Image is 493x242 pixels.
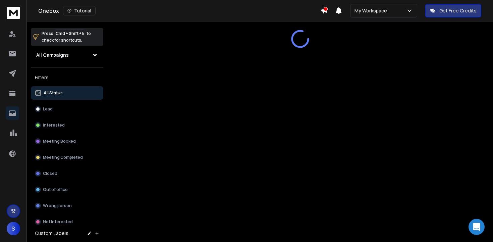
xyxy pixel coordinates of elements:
p: Meeting Booked [43,139,76,144]
p: Meeting Completed [43,155,83,160]
p: All Status [44,90,63,96]
p: Out of office [43,187,68,192]
p: Closed [43,171,57,176]
p: Interested [43,123,65,128]
button: Not Interested [31,215,103,229]
button: Interested [31,118,103,132]
p: Get Free Credits [439,7,477,14]
button: Lead [31,102,103,116]
p: Lead [43,106,53,112]
h1: All Campaigns [36,52,69,58]
button: Wrong person [31,199,103,212]
button: Tutorial [63,6,96,15]
h3: Filters [31,73,103,82]
button: Out of office [31,183,103,196]
button: Closed [31,167,103,180]
button: Meeting Completed [31,151,103,164]
button: All Status [31,86,103,100]
p: Press to check for shortcuts. [42,30,91,44]
p: My Workspace [354,7,390,14]
button: S [7,222,20,235]
p: Wrong person [43,203,72,208]
button: Get Free Credits [425,4,481,17]
button: Meeting Booked [31,135,103,148]
h3: Custom Labels [35,230,68,237]
p: Not Interested [43,219,73,225]
button: All Campaigns [31,48,103,62]
div: Open Intercom Messenger [469,219,485,235]
div: Onebox [38,6,321,15]
span: Cmd + Shift + k [55,30,85,37]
